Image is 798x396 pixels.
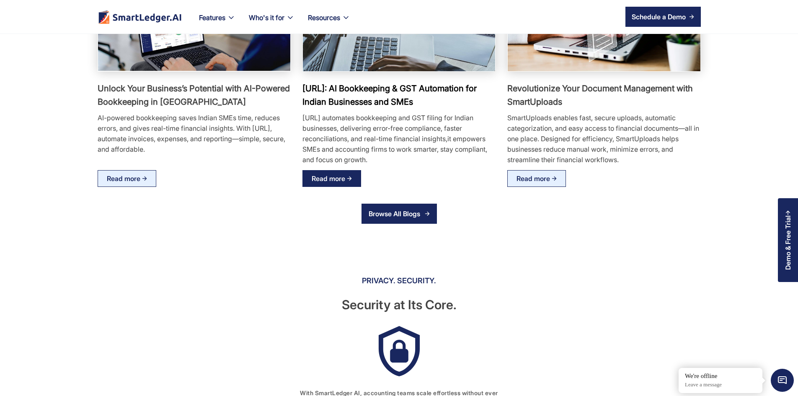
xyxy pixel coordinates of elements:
img: footer logo [98,10,182,24]
p: Leave a message [685,381,756,388]
img: arrow right [347,176,352,181]
div: [URL] automates bookkeeping and GST filing for Indian businesses, delivering error-free complianc... [302,113,496,165]
a: Browse All Blogs [362,204,437,224]
div: Resources [308,12,340,23]
div: Read more [107,172,140,185]
img: arrow right [552,176,557,181]
h3: Revolutionize Your Document Management with SmartUploads [507,82,700,109]
div: SmartUploads enables fast, secure uploads, automatic categorization, and easy access to financial... [507,113,700,165]
div: Demo & Free Trial [784,215,792,270]
div: Schedule a Demo [632,12,686,22]
h3: [URL]: AI Bookkeeping & GST Automation for Indian Businesses and SMEs [302,82,496,109]
img: arrow right [142,176,147,181]
a: home [98,10,182,24]
img: arrow right icon [425,211,430,216]
div: Who's it for [242,12,301,34]
div: Security at Its Core. [342,296,457,313]
img: arrow right icon [689,14,694,19]
a: Schedule a Demo [625,7,701,27]
div: Resources [301,12,357,34]
div: We're offline [685,372,756,380]
div: Who's it for [249,12,284,23]
div: Browse All Blogs [368,208,425,219]
div: PRIVACY. SECURITY. [362,274,436,287]
div: Read more [517,172,550,185]
div: Features [192,12,242,34]
div: Read more [312,172,345,185]
div: AI-powered bookkeeping saves Indian SMEs time, reduces errors, and gives real-time financial insi... [98,113,291,155]
span: Chat Widget [771,369,794,392]
h3: Unlock Your Business’s Potential with AI-Powered Bookkeeping in [GEOGRAPHIC_DATA] [98,82,291,109]
div: Features [199,12,225,23]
